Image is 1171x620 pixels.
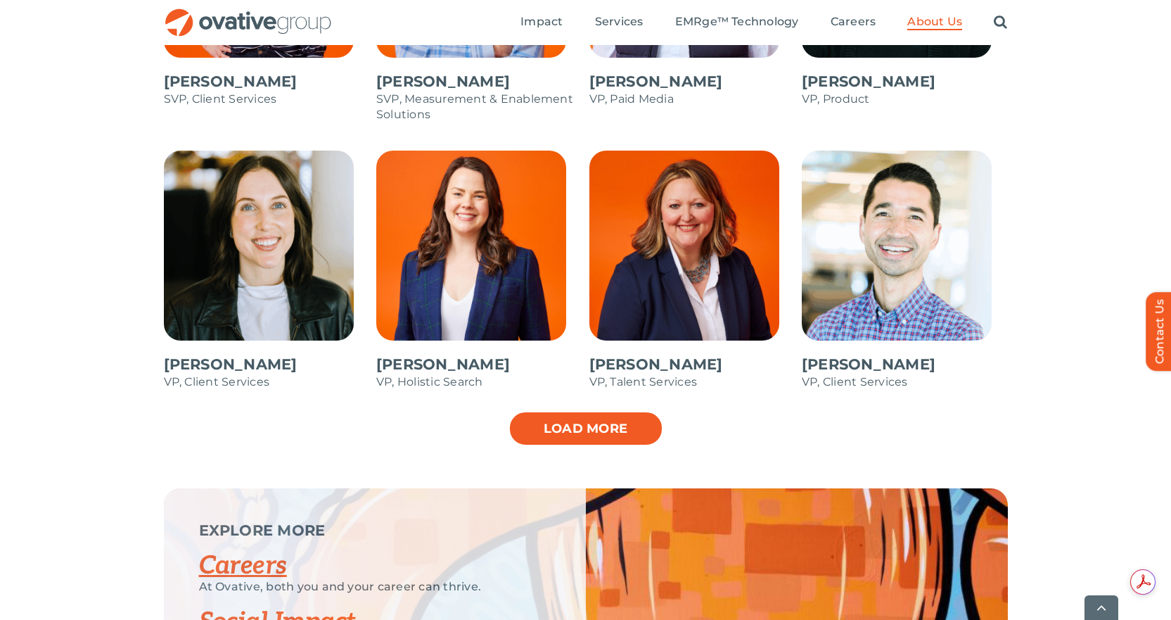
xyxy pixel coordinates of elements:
[508,411,663,446] a: Load more
[520,15,563,29] span: Impact
[907,15,962,29] span: About Us
[520,15,563,30] a: Impact
[907,15,962,30] a: About Us
[199,580,551,594] p: At Ovative, both you and your career can thrive.
[199,524,551,538] p: EXPLORE MORE
[164,7,333,20] a: OG_Full_horizontal_RGB
[831,15,876,30] a: Careers
[831,15,876,29] span: Careers
[675,15,799,29] span: EMRge™ Technology
[199,550,287,581] a: Careers
[675,15,799,30] a: EMRge™ Technology
[595,15,644,29] span: Services
[595,15,644,30] a: Services
[994,15,1007,30] a: Search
